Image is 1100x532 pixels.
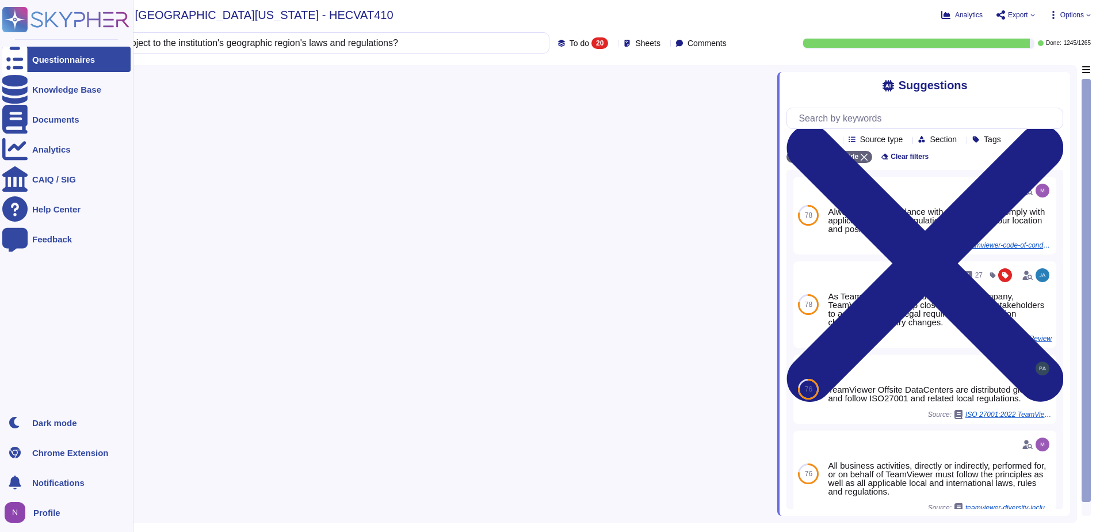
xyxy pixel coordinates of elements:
span: 1245 / 1265 [1064,40,1091,46]
span: Done: [1046,40,1061,46]
span: Sheets [635,39,660,47]
div: All business activities, directly or indirectly, performed for, or on behalf of TeamViewer must f... [828,461,1052,496]
div: Help Center [32,205,81,214]
div: Analytics [32,145,71,154]
button: user [2,500,33,525]
span: Source: [928,503,1052,512]
span: 76 [805,470,812,477]
img: user [1036,184,1049,197]
a: Help Center [2,196,131,222]
div: Documents [32,115,79,124]
span: 76 [805,386,812,393]
span: Export [1008,12,1028,18]
span: Options [1060,12,1084,18]
img: user [1036,362,1049,375]
div: Chrome Extension [32,449,109,457]
a: Analytics [2,136,131,162]
a: Documents [2,107,131,132]
span: [GEOGRAPHIC_DATA][US_STATE] - HECVAT410 [135,9,394,21]
img: user [1036,438,1049,451]
img: user [1036,268,1049,282]
div: Feedback [32,235,72,244]
a: Knowledge Base [2,77,131,102]
div: Knowledge Base [32,85,101,94]
div: 20 [591,37,608,49]
div: Questionnaires [32,55,95,64]
a: Feedback [2,226,131,252]
a: CAIQ / SIG [2,166,131,192]
span: teamviewer-diversity-inclusion-non-discrimination-policy-en.pdf [965,504,1052,511]
span: 78 [805,301,812,308]
div: CAIQ / SIG [32,175,76,184]
a: Chrome Extension [2,440,131,465]
span: Comments [687,39,727,47]
span: Notifications [32,478,85,487]
span: Analytics [955,12,983,18]
a: Questionnaires [2,47,131,72]
img: user [5,502,25,523]
span: Profile [33,508,60,517]
button: Analytics [941,10,983,20]
span: 78 [805,212,812,219]
span: To do [570,39,589,47]
input: Search by keywords [45,33,537,53]
div: Dark mode [32,419,77,427]
input: Search by keywords [793,108,1063,128]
